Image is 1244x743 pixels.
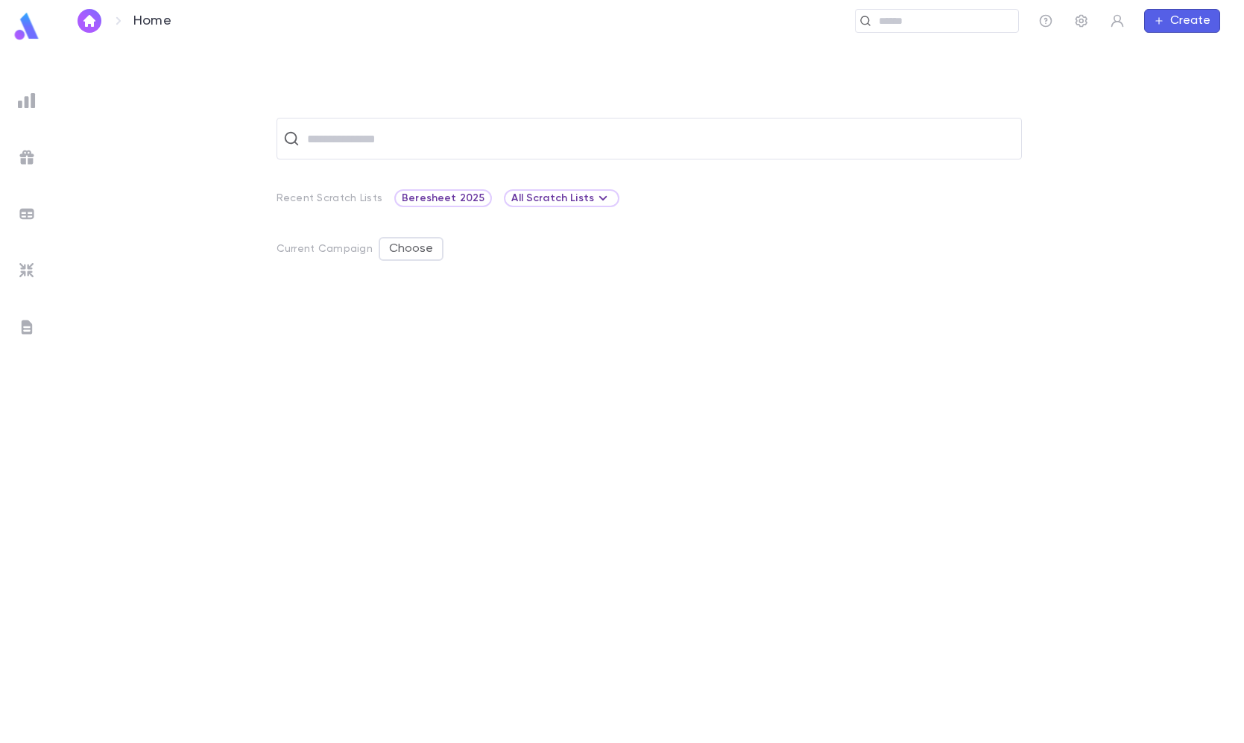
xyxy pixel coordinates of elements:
[277,243,373,255] p: Current Campaign
[18,148,36,166] img: campaigns_grey.99e729a5f7ee94e3726e6486bddda8f1.svg
[511,189,612,207] div: All Scratch Lists
[1144,9,1220,33] button: Create
[394,189,492,207] div: Beresheet 2025
[379,237,443,261] button: Choose
[18,205,36,223] img: batches_grey.339ca447c9d9533ef1741baa751efc33.svg
[396,192,490,204] span: Beresheet 2025
[504,189,619,207] div: All Scratch Lists
[12,12,42,41] img: logo
[18,92,36,110] img: reports_grey.c525e4749d1bce6a11f5fe2a8de1b229.svg
[133,13,171,29] p: Home
[18,262,36,279] img: imports_grey.530a8a0e642e233f2baf0ef88e8c9fcb.svg
[277,192,383,204] p: Recent Scratch Lists
[18,318,36,336] img: letters_grey.7941b92b52307dd3b8a917253454ce1c.svg
[80,15,98,27] img: home_white.a664292cf8c1dea59945f0da9f25487c.svg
